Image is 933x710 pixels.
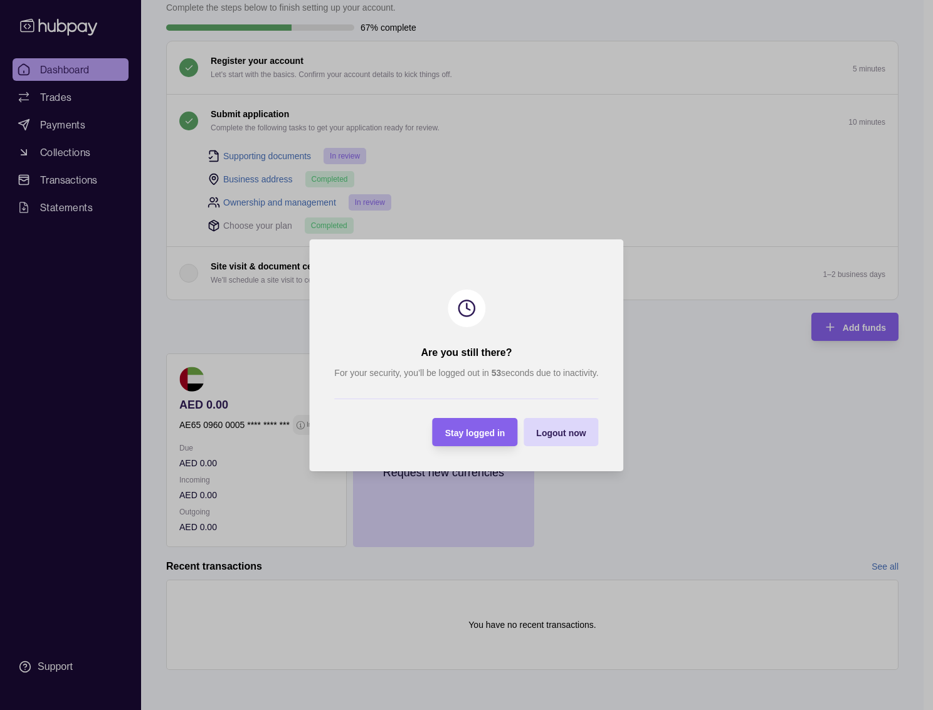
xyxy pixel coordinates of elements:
p: For your security, you’ll be logged out in seconds due to inactivity. [334,366,598,380]
button: Stay logged in [433,418,518,446]
span: Stay logged in [445,427,505,437]
span: Logout now [536,427,586,437]
h2: Are you still there? [421,346,512,360]
button: Logout now [524,418,598,446]
strong: 53 [492,368,502,378]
